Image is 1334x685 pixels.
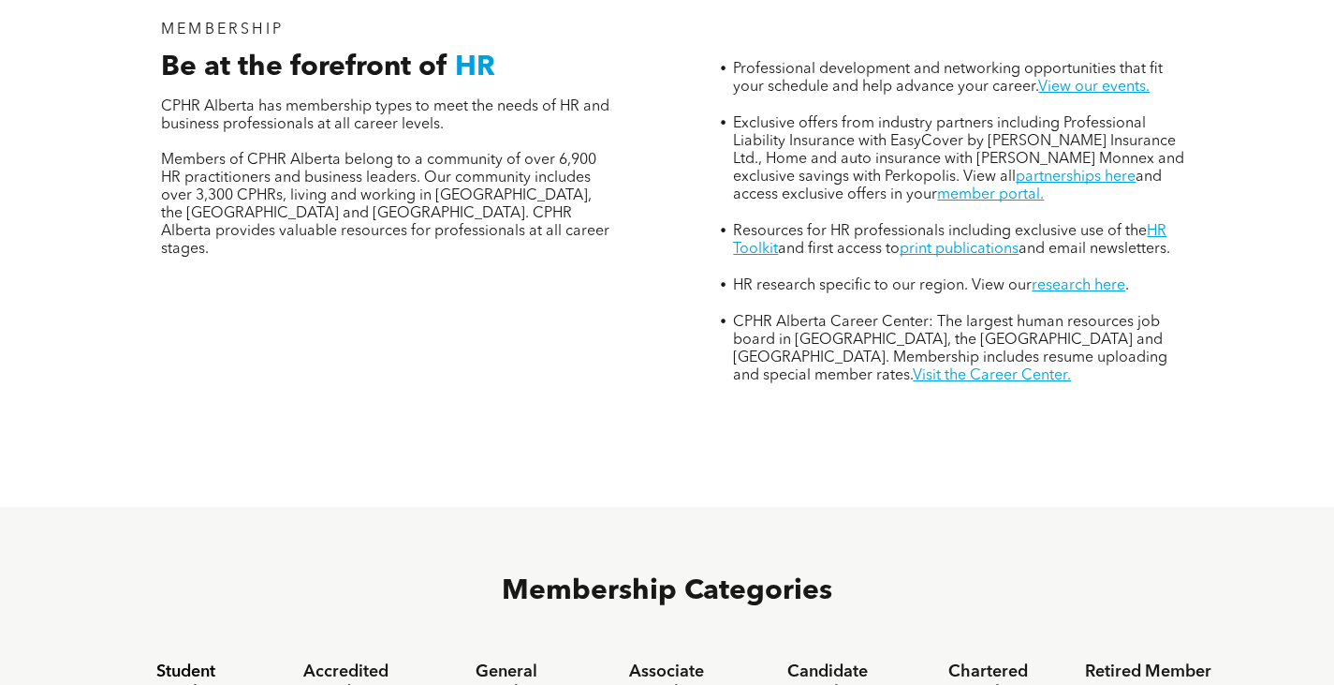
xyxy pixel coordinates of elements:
a: HR Toolkit [733,224,1166,257]
a: research here [1032,278,1125,293]
span: Be at the forefront of [161,53,447,82]
span: and first access to [778,242,900,257]
span: Members of CPHR Alberta belong to a community of over 6,900 HR practitioners and business leaders... [161,153,609,257]
span: Professional development and networking opportunities that fit your schedule and help advance you... [733,62,1163,95]
h4: Retired Member [1085,662,1211,682]
a: member portal. [937,187,1044,202]
span: . [1125,278,1129,293]
span: CPHR Alberta has membership types to meet the needs of HR and business professionals at all caree... [161,99,609,132]
a: print publications [900,242,1019,257]
span: Membership Categories [502,577,832,605]
span: and access exclusive offers in your [733,170,1162,202]
span: Resources for HR professionals including exclusive use of the [733,224,1147,239]
a: View our events. [1038,80,1150,95]
span: MEMBERSHIP [161,22,284,37]
a: partnerships here [1016,170,1136,185]
span: Exclusive offers from industry partners including Professional Liability Insurance with EasyCover... [733,116,1184,185]
span: HR [455,53,495,82]
span: and email newsletters. [1019,242,1170,257]
span: CPHR Alberta Career Center: The largest human resources job board in [GEOGRAPHIC_DATA], the [GEOG... [733,315,1167,383]
span: HR research specific to our region. View our [733,278,1032,293]
a: Visit the Career Center. [913,368,1071,383]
